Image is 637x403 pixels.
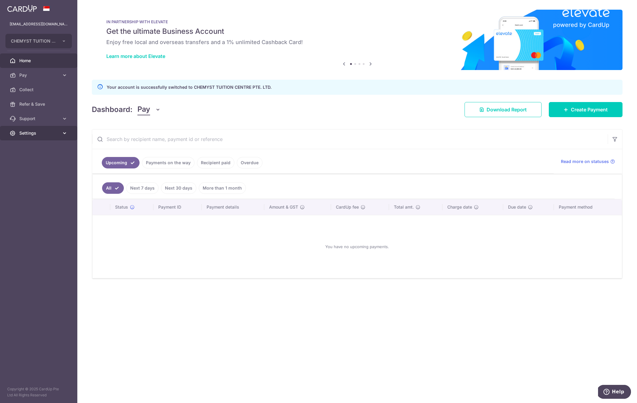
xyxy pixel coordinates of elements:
[561,158,615,165] a: Read more on statuses
[19,116,59,122] span: Support
[7,5,37,12] img: CardUp
[106,39,608,46] h6: Enjoy free local and overseas transfers and a 1% unlimited Cashback Card!
[447,204,472,210] span: Charge date
[197,157,234,168] a: Recipient paid
[14,4,26,10] span: Help
[102,157,140,168] a: Upcoming
[561,158,609,165] span: Read more on statuses
[199,182,246,194] a: More than 1 month
[161,182,196,194] a: Next 30 days
[137,104,150,115] span: Pay
[237,157,262,168] a: Overdue
[115,204,128,210] span: Status
[107,84,272,91] p: Your account is successfully switched to CHEMYST TUITION CENTRE PTE. LTD.
[571,106,608,113] span: Create Payment
[137,104,161,115] button: Pay
[598,385,631,400] iframe: Opens a widget where you can find more information
[554,199,622,215] th: Payment method
[19,130,59,136] span: Settings
[19,72,59,78] span: Pay
[106,53,165,59] a: Learn more about Elevate
[19,58,59,64] span: Home
[19,101,59,107] span: Refer & Save
[153,199,201,215] th: Payment ID
[126,182,159,194] a: Next 7 days
[92,130,608,149] input: Search by recipient name, payment id or reference
[487,106,527,113] span: Download Report
[142,157,195,168] a: Payments on the way
[92,104,133,115] h4: Dashboard:
[11,38,56,44] span: CHEMYST TUITION CENTRE PTE. LTD.
[92,10,623,70] img: Renovation banner
[100,220,615,273] div: You have no upcoming payments.
[106,27,608,36] h5: Get the ultimate Business Account
[269,204,298,210] span: Amount & GST
[465,102,542,117] a: Download Report
[10,21,68,27] p: [EMAIL_ADDRESS][DOMAIN_NAME]
[19,87,59,93] span: Collect
[394,204,414,210] span: Total amt.
[5,34,72,48] button: CHEMYST TUITION CENTRE PTE. LTD.
[508,204,526,210] span: Due date
[549,102,623,117] a: Create Payment
[102,182,124,194] a: All
[202,199,264,215] th: Payment details
[336,204,359,210] span: CardUp fee
[106,19,608,24] p: IN PARTNERSHIP WITH ELEVATE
